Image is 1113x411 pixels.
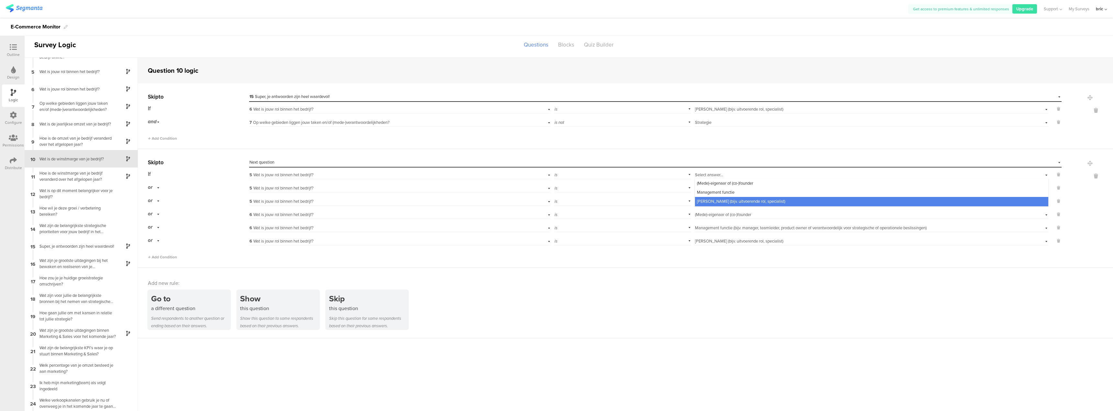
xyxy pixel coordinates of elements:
div: Wat is jouw rol binnen het bedrijf? [249,199,513,204]
span: 22 [30,365,36,372]
span: is [555,238,557,244]
span: 6 [249,238,252,244]
span: Wat is jouw rol binnen het bedrijf? [249,238,314,244]
span: to [159,93,164,101]
span: 23 [30,382,36,389]
span: 11 [31,173,35,180]
div: Wat is jouw rol binnen het bedrijf? [249,185,513,191]
span: 9 [31,138,34,145]
span: 18 [30,295,35,302]
span: is [555,211,557,218]
span: or [148,184,152,191]
span: 13 [30,208,35,215]
span: 5 [31,68,34,75]
div: Design [7,74,19,80]
div: Show this question to some respondents based on their previous answers. [240,315,319,330]
span: Strategie [695,119,711,125]
span: 5 [249,185,252,191]
div: Wat zijn je grootste uitdagingen bij het bewaken en realiseren van je [PERSON_NAME] voor het kome... [36,257,116,270]
span: is [555,106,557,112]
div: If [148,104,248,113]
div: Op welke gebieden liggen jouw taken en/of (mede-)verantwoordelijkheden? [249,120,513,125]
div: Wat is jouw rol binnen het bedrijf? [249,225,513,231]
span: Management functie (bijv. manager, teamleider, product owner of verantwoordelijk voor strategisch... [695,225,927,231]
span: Upgrade [1016,6,1033,12]
span: Management functie [697,189,734,195]
span: 8 [31,120,34,127]
span: is [555,225,557,231]
span: Wat is jouw rol binnen het bedrijf? [249,106,314,112]
div: Send respondents to another question or ending based on their answers. [151,315,230,330]
div: Wat zijn je grootste uitdagingen binnen Marketing & Sales voor het komende jaar? [36,327,116,340]
span: Wat is jouw rol binnen het bedrijf? [249,225,314,231]
span: 6 [249,212,252,218]
span: 4 [31,50,34,58]
span: is not [555,119,564,125]
span: 7 [249,120,252,125]
span: Wat is jouw rol binnen het bedrijf? [249,172,314,178]
span: 12 [30,190,35,197]
span: to [159,158,164,167]
div: Wat is jouw rol binnen het bedrijf? [249,238,513,244]
div: this question [329,305,408,312]
span: 15 [249,94,254,100]
span: and [148,118,157,125]
span: 24 [30,400,36,407]
div: Skip this question for some respondents based on their previous answers. [329,315,408,330]
span: 6 [31,85,34,92]
div: Wat is jouw rol binnen het bedrijf? [249,172,513,178]
div: Add new rule: [148,279,1104,287]
div: Wat is de winstmarge van je bedrijf? [36,156,116,162]
div: Go to [151,293,230,305]
span: or [148,210,152,217]
span: 10 [30,155,35,162]
div: Super, je antwoorden zijn heel waardevol! [36,243,116,249]
div: Wat is de jaarlijkse omzet van je bedrijf? [36,121,116,127]
div: Wat zijn de belangrijkste KPI’s waar je op stuurt binnen Marketing & Sales? [36,345,116,357]
div: a different question [151,305,230,312]
div: Survey Logic [25,39,99,50]
div: Hoe zou je je huidige groeistrategie omschrijven? [36,275,116,287]
div: Distribute [5,165,22,171]
div: Wat is op dit moment belangrijker voor je bedrijf? [36,188,116,200]
div: Wat is jouw rol binnen het bedrijf? [36,86,116,92]
span: or [148,197,152,204]
span: Get access to premium features & unlimited responses [913,6,1009,12]
div: Hoe is de omzet van je bedrijf veranderd over het afgelopen jaar? [36,135,116,147]
span: Select answer... [695,172,723,178]
span: 20 [30,330,36,337]
span: (Mede)-eigenaar of (co-)founder [695,211,751,218]
span: Wat is jouw rol binnen het bedrijf? [249,198,314,204]
img: segmanta logo [6,4,42,12]
span: 17 [31,277,35,285]
span: Wat is jouw rol binnen het bedrijf? [249,211,314,218]
span: Add Condition [148,135,177,141]
div: If [148,170,248,178]
div: Blocks [553,39,579,50]
span: 14 [30,225,35,232]
span: 16 [30,260,35,267]
span: Super, je antwoorden zijn heel waardevol! [249,93,330,100]
div: bric [1096,6,1103,12]
span: Next question [249,159,274,165]
span: 7 [32,103,34,110]
span: Op welke gebieden liggen jouw taken en/of (mede-)verantwoordelijkheden? [249,119,390,125]
span: Wat is jouw rol binnen het bedrijf? [249,185,314,191]
span: Add Condition [148,254,177,260]
span: (Mede)-eigenaar of (co-)founder [697,180,753,186]
div: Welke verkoopkanalen gebruik je nu of overweeg je in het komende jaar te gaan gebruiken? [36,397,116,409]
div: Wat is jouw rol binnen het bedrijf? [249,106,513,112]
span: 19 [30,312,35,319]
span: 5 [249,172,252,178]
div: Welk percentage van je omzet besteed je aan marketing? [36,362,116,374]
div: Wat is jouw rol binnen het bedrijf? [249,212,513,218]
div: Show [240,293,319,305]
div: Ik heb mijn marketing(team) als volgt ingedeeld [36,380,116,392]
div: Configure [5,120,22,125]
span: or [148,223,152,231]
span: Skip [148,93,159,101]
div: Hoe gaan jullie om met kansen in relatie tot jullie strategie? [36,310,116,322]
div: Outline [7,52,20,58]
div: Wat zijn de belangrijkste strategische prioriteiten voor jouw bedrijf in het komende jaar? [36,222,116,235]
div: Wat zijn voor jullie de belangrijkste bronnen bij het nemen van strategische beslissingen? [36,292,116,305]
